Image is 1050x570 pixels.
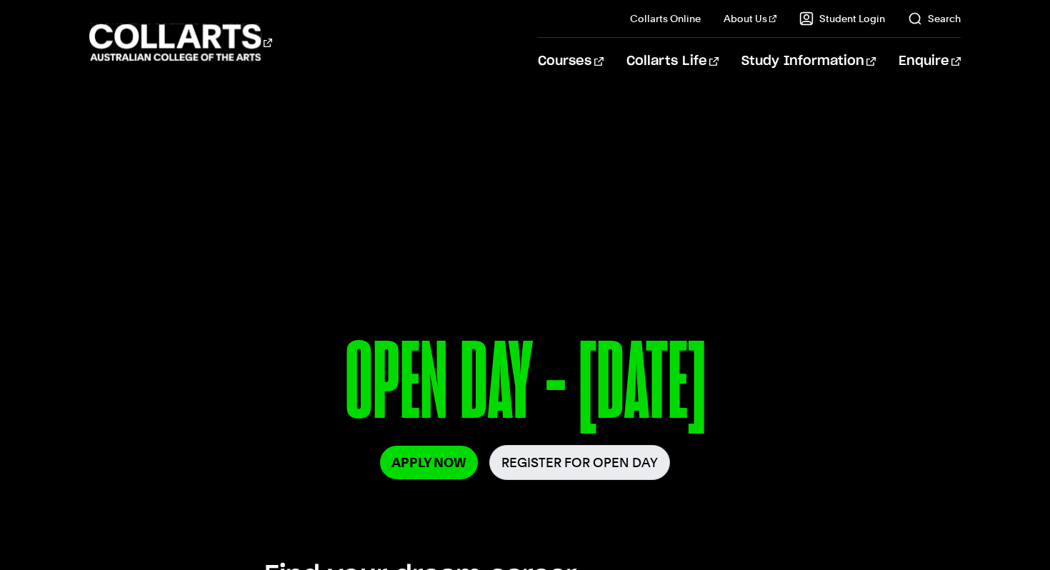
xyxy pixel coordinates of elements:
[538,38,603,85] a: Courses
[380,446,478,479] a: Apply Now
[100,327,950,445] p: OPEN DAY - [DATE]
[899,38,961,85] a: Enquire
[908,11,961,26] a: Search
[630,11,701,26] a: Collarts Online
[724,11,776,26] a: About Us
[89,22,272,63] div: Go to homepage
[626,38,719,85] a: Collarts Life
[489,445,670,480] a: Register for Open Day
[799,11,885,26] a: Student Login
[741,38,876,85] a: Study Information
